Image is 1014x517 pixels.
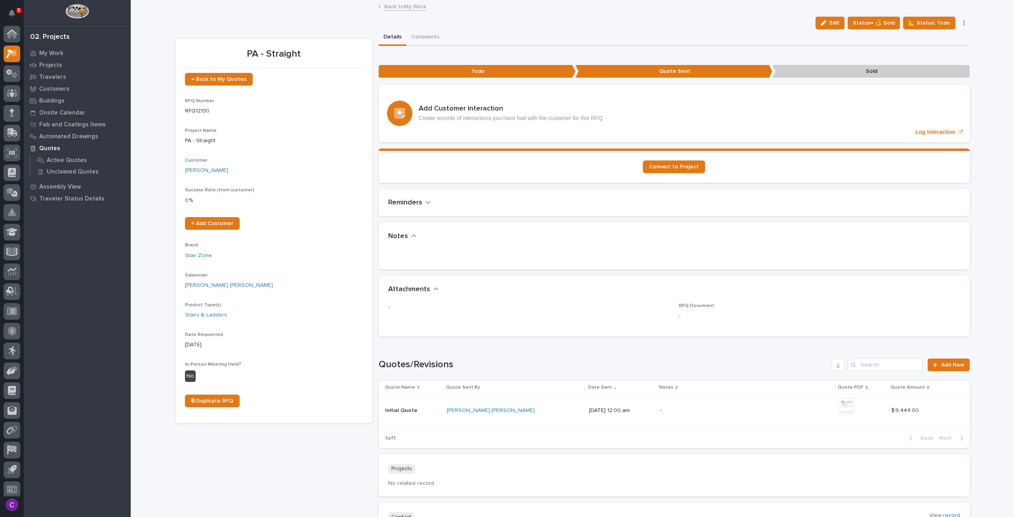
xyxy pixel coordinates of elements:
[30,33,70,42] div: 02. Projects
[816,17,844,29] button: Edit
[385,406,419,414] p: Initial Quote
[185,395,240,407] a: ⎘ Duplicate RFQ
[39,145,60,152] p: Quotes
[39,183,81,191] p: Assembly View
[388,285,430,294] h2: Attachments
[191,76,246,82] span: ← Back to My Quotes
[848,359,923,371] input: Search
[24,118,131,130] a: Fab and Coatings Items
[191,221,233,226] span: + Add Customer
[185,166,228,175] a: [PERSON_NAME]
[838,383,863,392] p: Quote PDF
[185,188,254,193] span: Success Rate (from customer)
[388,285,439,294] button: Attachments
[24,71,131,83] a: Travelers
[24,142,131,154] a: Quotes
[379,359,829,370] h1: Quotes/Revisions
[659,383,673,392] p: Notes
[185,273,208,278] span: Salesman
[576,65,772,78] p: Quote Sent
[388,198,422,207] h2: Reminders
[589,407,654,414] p: [DATE] 12:00 am
[185,332,223,337] span: Date Requested
[185,362,241,367] span: In-Person Meeting Held?
[419,105,603,113] h3: Add Customer Interaction
[39,62,62,69] p: Projects
[185,158,208,163] span: Customer
[890,383,925,392] p: Quote Amount
[388,232,417,241] button: Notes
[39,86,70,93] p: Customers
[649,164,699,170] span: Convert to Project
[379,65,576,78] p: Todo
[10,10,20,22] div: Notifications5
[39,74,66,81] p: Travelers
[24,47,131,59] a: My Work
[384,2,426,11] a: Back toMy Work
[24,130,131,142] a: Automated Drawings
[419,115,603,122] p: Create records of interactions you have had with the customer for this RFQ
[928,359,969,371] a: Add New
[185,99,214,103] span: RFQ Number
[388,198,431,207] button: Reminders
[679,303,714,308] span: RFQ Document
[915,129,955,135] p: Log Interaction
[47,157,87,164] p: Active Quotes
[903,17,955,29] button: 📐 Status: Todo
[941,362,964,368] span: Add New
[939,435,957,442] span: Next
[185,370,196,382] div: No
[24,59,131,71] a: Projects
[24,181,131,193] a: Assembly View
[891,406,921,414] p: $ 9,444.00
[908,18,950,28] span: 📐 Status: Todo
[24,95,131,107] a: Buildings
[588,383,612,392] p: Date Sent
[185,252,212,260] a: Stair Zone
[185,73,253,86] a: ← Back to My Quotes
[379,429,402,448] p: 1 of 1
[185,196,363,205] p: 0 %
[388,303,669,311] p: -
[24,83,131,95] a: Customers
[24,107,131,118] a: Onsite Calendar
[848,17,900,29] button: Status→ 💰 Sold
[772,65,969,78] p: Sold
[379,29,406,46] button: Details
[30,155,131,166] a: Active Quotes
[39,195,105,202] p: Traveler Status Details
[643,160,705,173] a: Convert to Project
[388,480,960,487] p: No related record
[185,137,363,145] p: PA - Straight
[829,19,839,27] span: Edit
[4,5,20,21] button: Notifications
[853,18,895,28] span: Status→ 💰 Sold
[185,217,240,230] a: + Add Customer
[65,4,89,19] img: Workspace Logo
[185,48,363,60] p: PA - Straight
[39,133,98,140] p: Automated Drawings
[916,435,933,442] span: Back
[385,383,415,392] p: Quote Name
[185,128,217,133] span: Project Name
[185,243,198,248] span: Brand
[47,168,99,176] p: Unclaimed Quotes
[903,435,936,442] button: Back
[447,407,535,414] a: [PERSON_NAME] [PERSON_NAME]
[185,341,363,349] p: [DATE]
[4,496,20,513] button: users-avatar
[379,394,970,426] tr: Initial QuoteInitial Quote [PERSON_NAME] [PERSON_NAME] [DATE] 12:00 am-$ 9,444.00$ 9,444.00
[185,281,273,290] a: [PERSON_NAME] [PERSON_NAME]
[660,407,799,414] p: -
[379,84,970,142] a: Log Interaction
[936,435,970,442] button: Next
[185,107,363,115] p: RFQ12130
[446,383,480,392] p: Quote Sent By
[191,398,233,404] span: ⎘ Duplicate RFQ
[30,166,131,177] a: Unclaimed Quotes
[39,97,65,105] p: Buildings
[39,121,106,128] p: Fab and Coatings Items
[39,50,63,57] p: My Work
[388,464,415,474] p: Projects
